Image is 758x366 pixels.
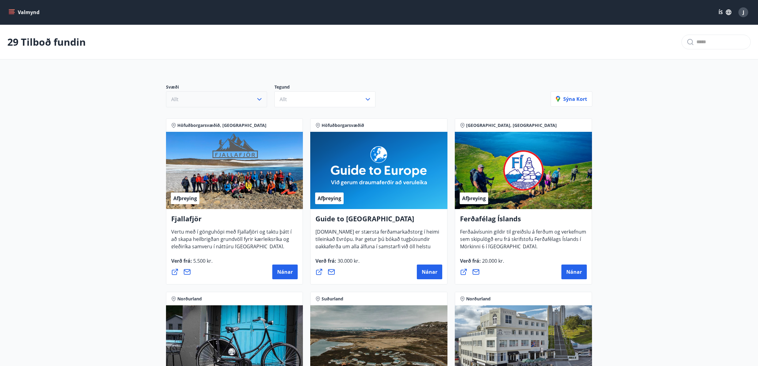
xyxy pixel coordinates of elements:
[422,269,437,275] span: Nánar
[481,257,504,264] span: 20.000 kr.
[551,91,592,107] button: Sýna kort
[460,228,586,255] span: Ferðaávísunin gildir til greiðslu á ferðum og verkefnum sem skipulögð eru frá skrifstofu Ferðafél...
[171,257,213,269] span: Verð frá :
[566,269,582,275] span: Nánar
[274,91,375,107] button: Allt
[460,257,504,269] span: Verð frá :
[166,84,274,91] p: Svæði
[192,257,213,264] span: 5.500 kr.
[466,296,491,302] span: Norðurland
[177,296,202,302] span: Norðurland
[315,228,439,269] span: [DOMAIN_NAME] er stærsta ferðamarkaðstorg í heimi tileinkað Evrópu. Þar getur þú bókað tugþúsundi...
[322,296,343,302] span: Suðurland
[177,122,266,128] span: Höfuðborgarsvæðið, [GEOGRAPHIC_DATA]
[556,96,587,102] p: Sýna kort
[171,214,298,228] h4: Fjallafjör
[336,257,360,264] span: 30.000 kr.
[315,257,360,269] span: Verð frá :
[318,195,341,202] span: Afþreying
[460,214,587,228] h4: Ferðafélag Íslands
[736,5,751,20] button: J
[743,9,744,16] span: J
[7,7,42,18] button: menu
[417,265,442,279] button: Nánar
[462,195,486,202] span: Afþreying
[173,195,197,202] span: Afþreying
[322,122,364,128] span: Höfuðborgarsvæðið
[561,265,587,279] button: Nánar
[272,265,298,279] button: Nánar
[715,7,735,18] button: ÍS
[280,96,287,103] span: Allt
[171,228,292,255] span: Vertu með í gönguhópi með Fjallafjöri og taktu þátt í að skapa heilbrigðan grundvöll fyrir kærlei...
[166,91,267,107] button: Allt
[315,214,442,228] h4: Guide to [GEOGRAPHIC_DATA]
[171,96,179,103] span: Allt
[274,84,383,91] p: Tegund
[466,122,557,128] span: [GEOGRAPHIC_DATA], [GEOGRAPHIC_DATA]
[277,269,293,275] span: Nánar
[7,35,86,49] p: 29 Tilboð fundin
